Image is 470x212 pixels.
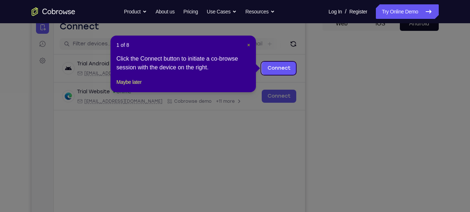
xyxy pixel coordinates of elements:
[376,4,438,19] a: Try Online Demo
[116,54,250,72] div: Click the Connect button to initiate a co-browse session with the device on the right.
[45,72,78,79] div: Trial Website
[116,78,141,86] button: Maybe later
[256,22,268,33] button: Refresh
[247,41,250,49] button: Close Tour
[28,4,68,16] h1: Connect
[45,44,97,51] div: Trial Android Device
[82,75,83,76] div: New devices found.
[22,66,273,94] div: Open device details
[184,54,205,60] span: +14 more
[45,54,131,60] div: Email
[45,82,131,88] div: Email
[349,4,367,19] a: Register
[184,82,203,88] span: +11 more
[41,24,133,31] input: Filter devices...
[207,4,237,19] button: Use Cases
[53,82,131,88] span: web@example.com
[329,4,342,19] a: Log In
[81,73,100,78] div: Online
[156,4,174,19] a: About us
[144,24,167,31] label: demo_id
[345,7,346,16] span: /
[4,21,17,34] a: Sessions
[116,41,129,49] span: 1 of 8
[230,73,265,86] a: Connect
[100,45,118,50] div: Online
[142,82,180,88] span: Cobrowse demo
[183,4,198,19] a: Pricing
[100,47,102,48] div: New devices found.
[135,82,180,88] div: App
[53,54,131,60] span: android@example.com
[124,4,147,19] button: Product
[32,7,75,16] a: Go to the home page
[135,54,180,60] div: App
[230,45,265,58] a: Connect
[142,54,180,60] span: Cobrowse.io
[218,24,231,31] label: Email
[4,4,17,17] a: Connect
[247,42,250,48] span: ×
[4,38,17,51] a: Settings
[22,38,273,66] div: Open device details
[245,4,275,19] button: Resources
